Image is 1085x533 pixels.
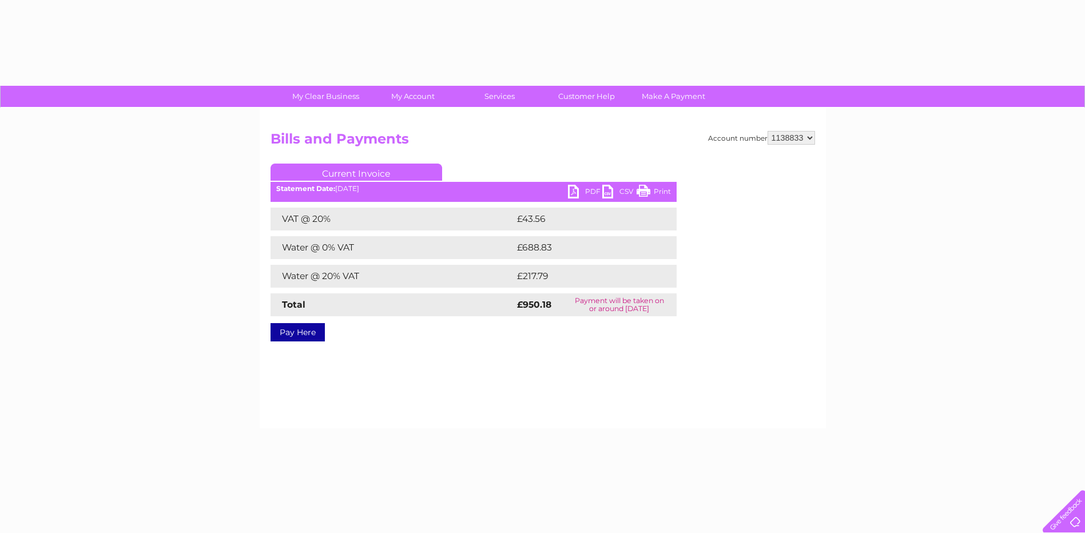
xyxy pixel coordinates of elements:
a: Services [452,86,547,107]
a: Pay Here [271,323,325,341]
td: Payment will be taken on or around [DATE] [562,293,677,316]
a: My Account [365,86,460,107]
strong: £950.18 [517,299,551,310]
td: £43.56 [514,208,653,230]
div: [DATE] [271,185,677,193]
a: CSV [602,185,637,201]
td: Water @ 0% VAT [271,236,514,259]
b: Statement Date: [276,184,335,193]
td: Water @ 20% VAT [271,265,514,288]
div: Account number [708,131,815,145]
strong: Total [282,299,305,310]
a: Print [637,185,671,201]
a: Customer Help [539,86,634,107]
a: Current Invoice [271,164,442,181]
td: £688.83 [514,236,657,259]
a: My Clear Business [279,86,373,107]
td: VAT @ 20% [271,208,514,230]
h2: Bills and Payments [271,131,815,153]
a: PDF [568,185,602,201]
a: Make A Payment [626,86,721,107]
td: £217.79 [514,265,655,288]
